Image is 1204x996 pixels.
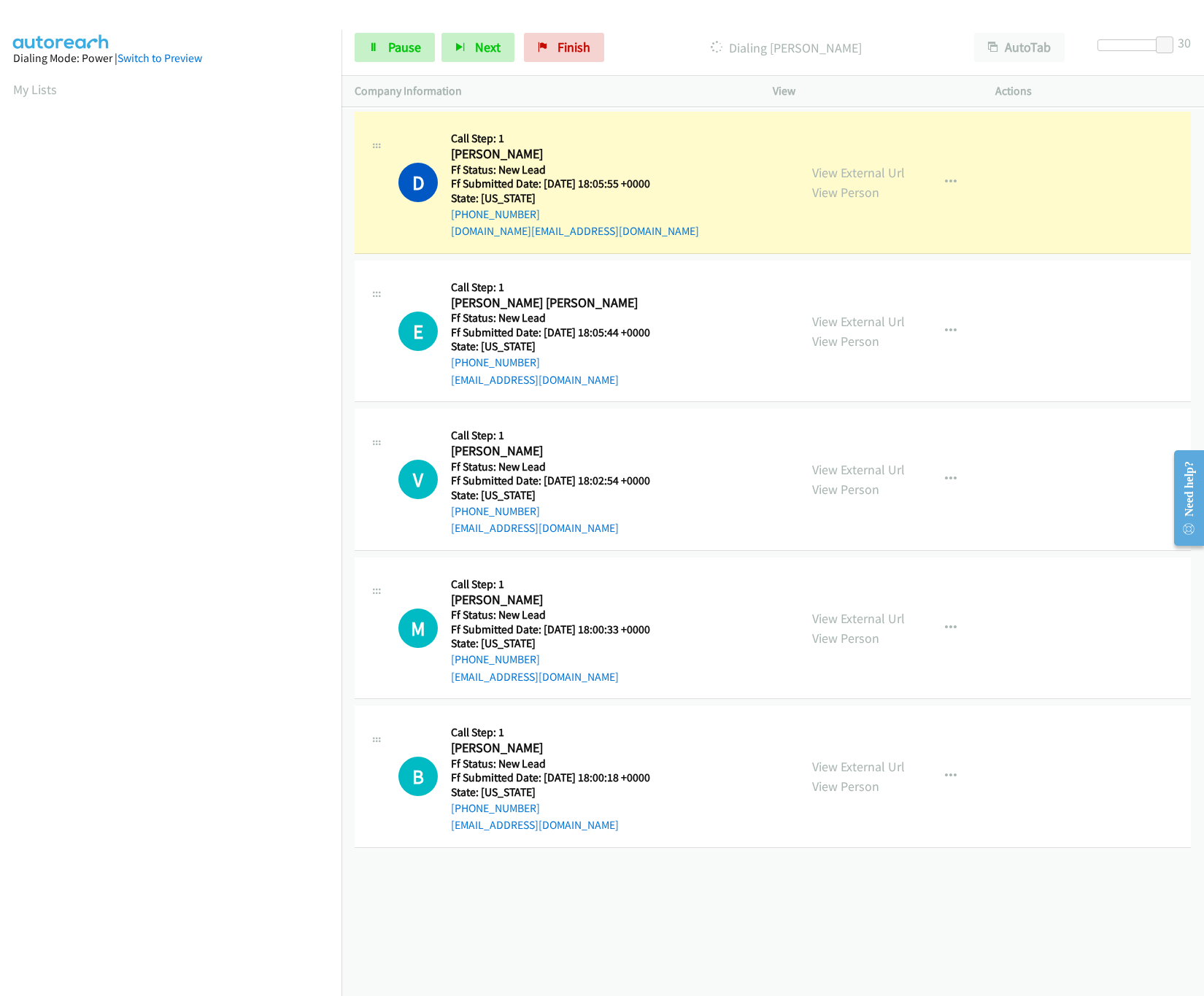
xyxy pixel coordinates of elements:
[451,207,540,221] a: [PHONE_NUMBER]
[451,224,699,238] a: [DOMAIN_NAME][EMAIL_ADDRESS][DOMAIN_NAME]
[812,313,905,330] a: View External Url
[451,488,668,503] h5: State: [US_STATE]
[1178,33,1191,53] div: 30
[1162,440,1204,556] iframe: Resource Center
[451,757,668,771] h5: Ff Status: New Lead
[451,325,668,340] h5: Ff Submitted Date: [DATE] 18:05:44 +0000
[524,33,604,62] a: Finish
[451,670,619,684] a: [EMAIL_ADDRESS][DOMAIN_NAME]
[451,311,668,325] h5: Ff Status: New Lead
[451,131,699,146] h5: Call Step: 1
[13,81,57,98] a: My Lists
[812,481,879,498] a: View Person
[451,146,668,163] h2: [PERSON_NAME]
[355,33,435,62] a: Pause
[451,504,540,518] a: [PHONE_NUMBER]
[451,373,619,387] a: [EMAIL_ADDRESS][DOMAIN_NAME]
[451,295,668,312] h2: [PERSON_NAME] [PERSON_NAME]
[451,428,668,443] h5: Call Step: 1
[773,82,969,100] p: View
[451,163,699,177] h5: Ff Status: New Lead
[557,39,590,55] span: Finish
[451,177,699,191] h5: Ff Submitted Date: [DATE] 18:05:55 +0000
[812,610,905,627] a: View External Url
[812,778,879,795] a: View Person
[451,785,668,800] h5: State: [US_STATE]
[451,460,668,474] h5: Ff Status: New Lead
[451,592,668,609] h2: [PERSON_NAME]
[398,757,438,796] h1: B
[812,164,905,181] a: View External Url
[398,312,438,351] h1: E
[812,758,905,775] a: View External Url
[451,725,668,740] h5: Call Step: 1
[451,608,668,622] h5: Ff Status: New Lead
[388,39,421,55] span: Pause
[451,355,540,369] a: [PHONE_NUMBER]
[451,636,668,651] h5: State: [US_STATE]
[995,82,1192,100] p: Actions
[398,312,438,351] div: The call is yet to be attempted
[398,609,438,648] h1: M
[812,630,879,646] a: View Person
[475,39,501,55] span: Next
[398,460,438,499] div: The call is yet to be attempted
[451,801,540,815] a: [PHONE_NUMBER]
[398,609,438,648] div: The call is yet to be attempted
[451,818,619,832] a: [EMAIL_ADDRESS][DOMAIN_NAME]
[117,51,202,65] a: Switch to Preview
[451,622,668,637] h5: Ff Submitted Date: [DATE] 18:00:33 +0000
[13,50,328,67] div: Dialing Mode: Power |
[451,740,668,757] h2: [PERSON_NAME]
[624,38,948,58] p: Dialing [PERSON_NAME]
[398,757,438,796] div: The call is yet to be attempted
[812,333,879,350] a: View Person
[451,339,668,354] h5: State: [US_STATE]
[441,33,514,62] button: Next
[451,191,699,206] h5: State: [US_STATE]
[974,33,1065,62] button: AutoTab
[451,771,668,785] h5: Ff Submitted Date: [DATE] 18:00:18 +0000
[13,112,341,806] iframe: Dialpad
[451,521,619,535] a: [EMAIL_ADDRESS][DOMAIN_NAME]
[451,577,668,592] h5: Call Step: 1
[398,460,438,499] h1: V
[812,461,905,478] a: View External Url
[451,280,668,295] h5: Call Step: 1
[355,82,746,100] p: Company Information
[451,474,668,488] h5: Ff Submitted Date: [DATE] 18:02:54 +0000
[451,443,668,460] h2: [PERSON_NAME]
[398,163,438,202] h1: D
[812,184,879,201] a: View Person
[451,652,540,666] a: [PHONE_NUMBER]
